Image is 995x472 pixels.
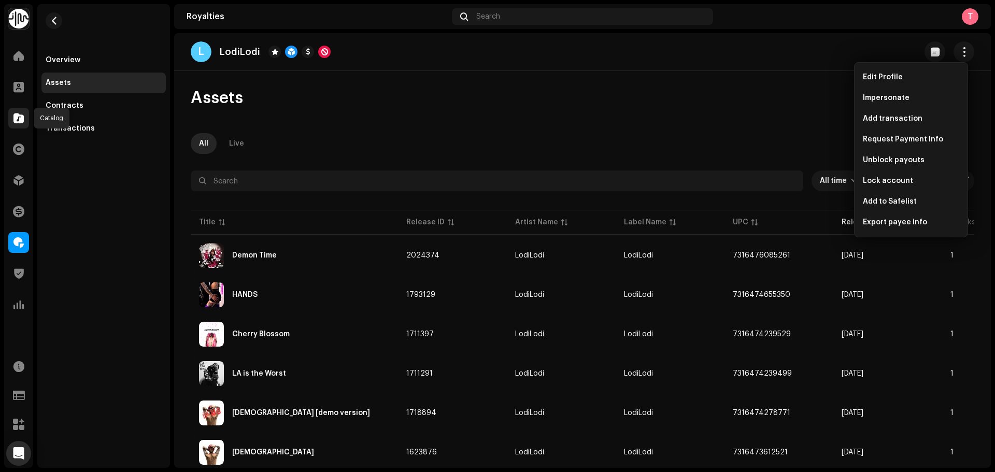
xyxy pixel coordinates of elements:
[41,50,166,70] re-m-nav-item: Overview
[229,133,244,154] div: Live
[624,449,653,456] span: LodiLodi
[220,47,260,58] p: LodiLodi
[199,243,224,268] img: e3df1507-0445-41b2-8927-e5f030f88f19
[515,331,607,338] span: LodiLodi
[199,133,208,154] div: All
[863,156,925,164] span: Unblock payouts
[406,252,439,259] span: 2024374
[515,252,544,259] div: LodiLodi
[624,331,653,338] span: LodiLodi
[6,441,31,466] div: Open Intercom Messenger
[406,217,445,227] div: Release ID
[842,331,863,338] span: Jul 14, 2023
[863,218,927,226] span: Export payee info
[515,291,607,298] span: LodiLodi
[515,409,607,417] span: LodiLodi
[733,409,790,417] span: 7316474278771
[191,41,211,62] div: L
[733,370,792,377] span: 7316474239499
[624,217,666,227] div: Label Name
[41,73,166,93] re-m-nav-item: Assets
[733,449,788,456] span: 7316473612521
[46,124,95,133] div: Transactions
[406,409,436,417] span: 1718894
[476,12,500,21] span: Search
[863,94,909,102] span: Impersonate
[842,449,863,456] span: May 26, 2023
[863,197,917,206] span: Add to Safelist
[624,252,653,259] span: LodiLodi
[46,56,80,64] div: Overview
[406,291,435,298] span: 1793129
[199,361,224,386] img: 22801d58-8250-4ab1-9794-b6539383641b
[46,79,71,87] div: Assets
[8,8,29,29] img: 0f74c21f-6d1c-4dbc-9196-dbddad53419e
[515,252,607,259] span: LodiLodi
[199,401,224,425] img: b6119ff1-b470-466d-b7a2-2cdf86da0bdf
[733,291,790,298] span: 7316474655350
[515,449,544,456] div: LodiLodi
[199,440,224,465] img: 5afcb5f3-a23c-4258-a693-054d0565e48e
[733,252,790,259] span: 7316476085261
[46,102,83,110] div: Contracts
[515,370,544,377] div: LodiLodi
[820,170,851,191] span: All time
[232,449,314,456] div: Heathen
[515,449,607,456] span: LodiLodi
[851,170,858,191] div: dropdown trigger
[406,449,437,456] span: 1623876
[41,95,166,116] re-m-nav-item: Contracts
[515,409,544,417] div: LodiLodi
[624,409,653,417] span: LodiLodi
[232,370,286,377] div: LA is the Worst
[232,331,290,338] div: Cherry Blossom
[842,252,863,259] span: Dec 8, 2023
[232,409,370,417] div: Heathen [demo version]
[406,370,433,377] span: 1711291
[962,8,978,25] div: T
[842,217,890,227] div: Release Date
[733,331,791,338] span: 7316474239529
[863,177,913,185] span: Lock account
[515,291,544,298] div: LodiLodi
[842,370,863,377] span: Jun 30, 2023
[406,331,434,338] span: 1711397
[199,217,216,227] div: Title
[191,170,803,191] input: Search
[863,115,922,123] span: Add transaction
[187,12,448,21] div: Royalties
[515,331,544,338] div: LodiLodi
[733,217,748,227] div: UPC
[199,322,224,347] img: 19fd8a32-b053-4a26-8e08-7637c75249eb
[41,118,166,139] re-m-nav-item: Transactions
[863,135,943,144] span: Request Payment Info
[515,217,558,227] div: Artist Name
[624,370,653,377] span: LodiLodi
[624,291,653,298] span: LodiLodi
[232,291,258,298] div: HANDS
[199,282,224,307] img: 3f45b306-d89d-4542-9b1a-c439a85b0b04
[191,88,243,108] span: Assets
[515,370,607,377] span: LodiLodi
[842,291,863,298] span: Jul 28, 2023
[842,409,863,417] span: Jun 18, 2023
[232,252,277,259] div: Demon Time
[863,73,903,81] span: Edit Profile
